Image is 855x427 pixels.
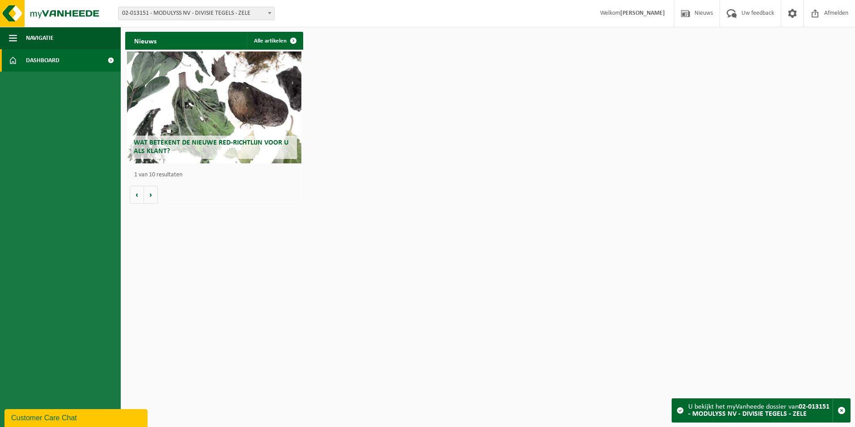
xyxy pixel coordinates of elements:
div: U bekijkt het myVanheede dossier van [688,399,833,422]
a: Alle artikelen [247,32,302,50]
button: Vorige [130,186,144,204]
span: 02-013151 - MODULYSS NV - DIVISIE TEGELS - ZELE [118,7,275,20]
strong: 02-013151 - MODULYSS NV - DIVISIE TEGELS - ZELE [688,403,830,418]
h2: Nieuws [125,32,165,49]
span: 02-013151 - MODULYSS NV - DIVISIE TEGELS - ZELE [119,7,274,20]
strong: [PERSON_NAME] [620,10,665,17]
span: Wat betekent de nieuwe RED-richtlijn voor u als klant? [134,139,288,155]
iframe: chat widget [4,407,149,427]
p: 1 van 10 resultaten [134,172,299,178]
a: Wat betekent de nieuwe RED-richtlijn voor u als klant? [127,51,301,163]
button: Volgende [144,186,158,204]
span: Dashboard [26,49,59,72]
span: Navigatie [26,27,54,49]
